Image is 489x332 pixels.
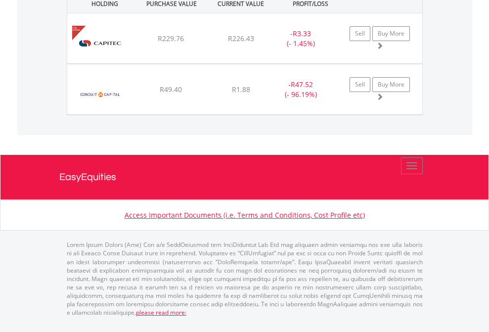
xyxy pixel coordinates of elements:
[350,26,370,41] a: Sell
[350,77,370,92] a: Sell
[158,34,184,43] span: R229.76
[59,155,430,199] a: EasyEquities
[72,26,128,61] img: EQU.ZA.CPIP.png
[291,80,313,89] span: R47.52
[270,80,332,99] div: - (- 96.19%)
[372,77,410,92] a: Buy More
[72,77,128,112] img: EQU.ZA.CND.png
[228,34,254,43] span: R226.43
[293,29,311,38] span: R3.33
[372,26,410,41] a: Buy More
[270,29,332,48] div: - (- 1.45%)
[136,308,186,317] a: please read more:
[125,210,365,220] a: Access Important Documents (i.e. Terms and Conditions, Cost Profile etc)
[160,85,182,94] span: R49.40
[232,85,250,94] span: R1.88
[67,240,423,317] p: Lorem Ipsum Dolors (Ame) Con a/e SeddOeiusmod tem InciDiduntut Lab Etd mag aliquaen admin veniamq...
